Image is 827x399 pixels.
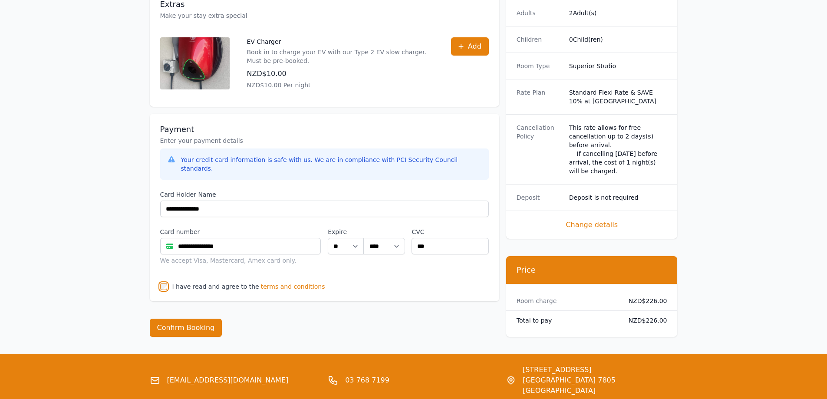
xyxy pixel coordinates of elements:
[160,228,321,236] label: Card number
[167,375,289,386] a: [EMAIL_ADDRESS][DOMAIN_NAME]
[412,228,488,236] label: CVC
[247,81,434,89] p: NZD$10.00 Per night
[160,11,489,20] p: Make your stay extra special
[160,37,230,89] img: EV Charger
[517,297,615,305] dt: Room charge
[172,283,259,290] label: I have read and agree to the
[622,316,667,325] dd: NZD$226.00
[523,365,678,375] span: [STREET_ADDRESS]
[523,375,678,396] span: [GEOGRAPHIC_DATA] 7805 [GEOGRAPHIC_DATA]
[517,193,562,202] dt: Deposit
[160,124,489,135] h3: Payment
[160,256,321,265] div: We accept Visa, Mastercard, Amex card only.
[517,220,667,230] span: Change details
[569,193,667,202] dd: Deposit is not required
[517,62,562,70] dt: Room Type
[247,69,434,79] p: NZD$10.00
[328,228,364,236] label: Expire
[247,37,434,46] p: EV Charger
[517,35,562,44] dt: Children
[150,319,222,337] button: Confirm Booking
[345,375,389,386] a: 03 768 7199
[247,48,434,65] p: Book in to charge your EV with our Type 2 EV slow charger. Must be pre-booked.
[261,282,325,291] span: terms and conditions
[517,123,562,175] dt: Cancellation Policy
[622,297,667,305] dd: NZD$226.00
[569,35,667,44] dd: 0 Child(ren)
[468,41,481,52] span: Add
[569,9,667,17] dd: 2 Adult(s)
[517,88,562,106] dt: Rate Plan
[160,136,489,145] p: Enter your payment details
[569,123,667,175] div: This rate allows for free cancellation up to 2 days(s) before arrival. If cancelling [DATE] befor...
[517,9,562,17] dt: Adults
[160,190,489,199] label: Card Holder Name
[517,265,667,275] h3: Price
[569,62,667,70] dd: Superior Studio
[517,316,615,325] dt: Total to pay
[364,228,405,236] label: .
[181,155,482,173] div: Your credit card information is safe with us. We are in compliance with PCI Security Council stan...
[451,37,489,56] button: Add
[569,88,667,106] dd: Standard Flexi Rate & SAVE 10% at [GEOGRAPHIC_DATA]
